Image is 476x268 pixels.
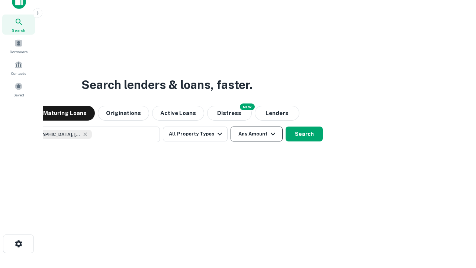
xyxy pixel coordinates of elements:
a: Contacts [2,58,35,78]
a: Borrowers [2,36,35,56]
button: Search distressed loans with lien and other non-mortgage details. [207,106,252,121]
span: [GEOGRAPHIC_DATA], [GEOGRAPHIC_DATA], [GEOGRAPHIC_DATA] [25,131,81,138]
button: Maturing Loans [35,106,95,121]
button: All Property Types [163,127,228,141]
button: Active Loans [152,106,204,121]
button: Any Amount [231,127,283,141]
iframe: Chat Widget [439,208,476,244]
button: Search [286,127,323,141]
span: Saved [13,92,24,98]
div: NEW [240,103,255,110]
span: Contacts [11,70,26,76]
span: Search [12,27,25,33]
h3: Search lenders & loans, faster. [81,76,253,94]
button: [GEOGRAPHIC_DATA], [GEOGRAPHIC_DATA], [GEOGRAPHIC_DATA] [11,127,160,142]
a: Search [2,15,35,35]
a: Saved [2,79,35,99]
button: Lenders [255,106,299,121]
span: Borrowers [10,49,28,55]
button: Originations [98,106,149,121]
